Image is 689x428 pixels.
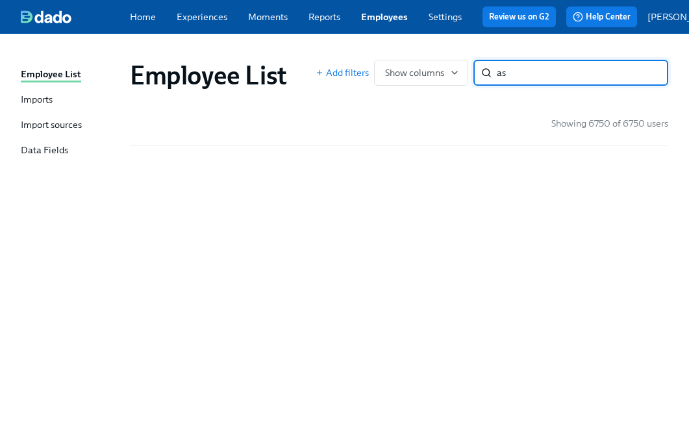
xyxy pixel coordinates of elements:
button: Help Center [566,6,637,27]
input: Search by name [497,60,668,86]
span: Help Center [573,10,631,23]
a: Imports [21,93,119,108]
a: Moments [248,11,288,23]
div: Data Fields [21,144,68,158]
h1: Employee List [130,60,287,91]
a: Employee List [21,68,119,82]
a: Review us on G2 [489,10,549,23]
a: Employees [361,11,408,23]
button: Add filters [316,66,369,79]
p: Showing 6750 of 6750 users [551,117,668,130]
a: Reports [308,11,340,23]
div: Employee List [21,68,81,82]
button: Show columns [374,60,468,86]
button: Review us on G2 [482,6,556,27]
div: Import sources [21,118,82,133]
a: Home [130,11,156,23]
a: Data Fields [21,144,119,158]
a: dado [21,10,130,23]
span: Show columns [385,66,457,79]
a: Import sources [21,118,119,133]
div: Imports [21,93,53,108]
a: Settings [429,11,462,23]
img: dado [21,10,71,23]
a: Experiences [177,11,227,23]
